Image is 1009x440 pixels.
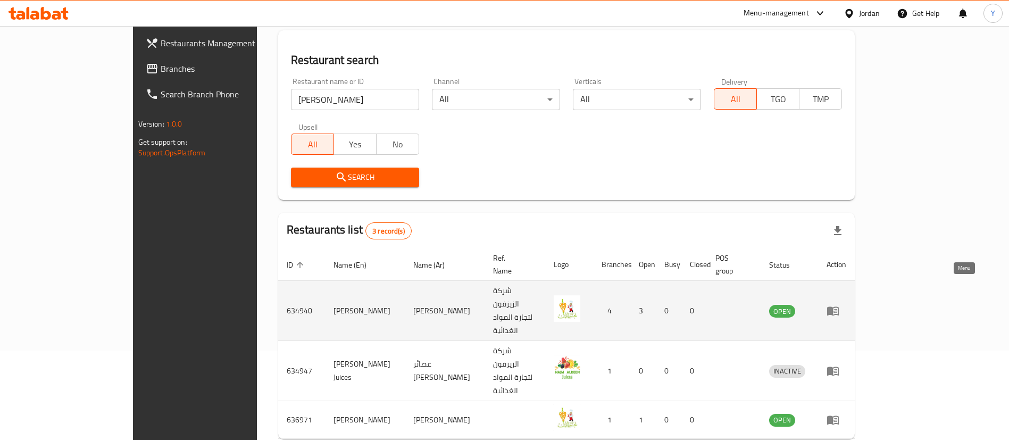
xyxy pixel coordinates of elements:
[656,401,681,439] td: 0
[769,365,805,377] span: INACTIVE
[593,248,630,281] th: Branches
[991,7,995,19] span: Y
[769,414,795,427] div: OPEN
[714,88,757,110] button: All
[825,218,850,244] div: Export file
[593,401,630,439] td: 1
[827,364,846,377] div: Menu
[715,252,748,277] span: POS group
[325,281,405,341] td: [PERSON_NAME]
[325,341,405,401] td: [PERSON_NAME] Juices
[545,248,593,281] th: Logo
[769,259,804,271] span: Status
[166,117,182,131] span: 1.0.0
[291,52,843,68] h2: Restaurant search
[804,92,838,107] span: TMP
[366,226,411,236] span: 3 record(s)
[721,78,748,85] label: Delivery
[138,146,206,160] a: Support.OpsPlatform
[161,62,293,75] span: Branches
[405,281,485,341] td: [PERSON_NAME]
[681,341,707,401] td: 0
[573,89,701,110] div: All
[554,355,580,382] img: Najm Aldeen Juices
[656,248,681,281] th: Busy
[137,30,302,56] a: Restaurants Management
[818,248,855,281] th: Action
[493,252,532,277] span: Ref. Name
[287,259,307,271] span: ID
[278,341,325,401] td: 634947
[278,248,855,439] table: enhanced table
[681,248,707,281] th: Closed
[554,295,580,322] img: Najm AlDeen
[485,281,545,341] td: شركة الزيزفون لتجارة المواد الغذائية
[161,37,293,49] span: Restaurants Management
[769,414,795,426] span: OPEN
[681,401,707,439] td: 0
[630,281,656,341] td: 3
[719,92,753,107] span: All
[630,341,656,401] td: 0
[744,7,809,20] div: Menu-management
[137,56,302,81] a: Branches
[761,92,795,107] span: TGO
[859,7,880,19] div: Jordan
[405,401,485,439] td: [PERSON_NAME]
[756,88,799,110] button: TGO
[333,134,377,155] button: Yes
[365,222,412,239] div: Total records count
[381,137,415,152] span: No
[138,117,164,131] span: Version:
[593,341,630,401] td: 1
[656,281,681,341] td: 0
[338,137,372,152] span: Yes
[432,89,560,110] div: All
[630,248,656,281] th: Open
[593,281,630,341] td: 4
[138,135,187,149] span: Get support on:
[405,341,485,401] td: عصائر [PERSON_NAME]
[333,259,380,271] span: Name (En)
[485,341,545,401] td: شركة الزيزفون لتجارة المواد الغذائية
[299,171,411,184] span: Search
[554,404,580,431] img: Najm AlDeen
[769,365,805,378] div: INACTIVE
[291,168,419,187] button: Search
[376,134,419,155] button: No
[769,305,795,318] span: OPEN
[799,88,842,110] button: TMP
[630,401,656,439] td: 1
[325,401,405,439] td: [PERSON_NAME]
[161,88,293,101] span: Search Branch Phone
[681,281,707,341] td: 0
[656,341,681,401] td: 0
[278,401,325,439] td: 636971
[413,259,458,271] span: Name (Ar)
[278,281,325,341] td: 634940
[291,89,419,110] input: Search for restaurant name or ID..
[287,222,412,239] h2: Restaurants list
[291,134,334,155] button: All
[137,81,302,107] a: Search Branch Phone
[298,123,318,130] label: Upsell
[827,413,846,426] div: Menu
[296,137,330,152] span: All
